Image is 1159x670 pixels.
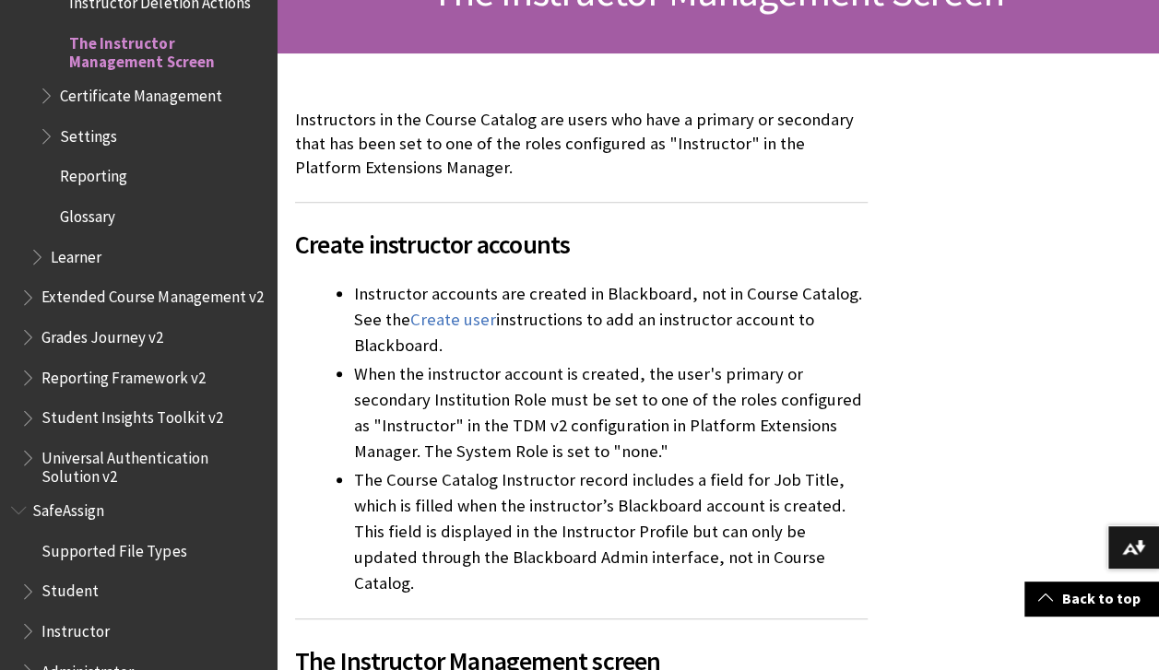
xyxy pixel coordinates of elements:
[41,403,222,428] span: Student Insights Toolkit v2
[41,322,163,347] span: Grades Journey v2
[354,467,868,596] li: The Course Catalog Instructor record includes a field for Job Title, which is filled when the ins...
[41,282,263,307] span: Extended Course Management v2
[295,108,868,181] p: Instructors in the Course Catalog are users who have a primary or secondary that has been set to ...
[1024,582,1159,616] a: Back to top
[41,616,110,641] span: Instructor
[354,361,868,464] li: When the instructor account is created, the user's primary or secondary Institution Role must be ...
[32,495,104,520] span: SafeAssign
[41,362,205,387] span: Reporting Framework v2
[60,121,117,146] span: Settings
[354,281,868,359] li: Instructor accounts are created in Blackboard, not in Course Catalog. See the instructions to add...
[69,28,264,71] span: The Instructor Management Screen
[51,241,101,266] span: Learner
[60,80,221,105] span: Certificate Management
[41,535,186,560] span: Supported File Types
[410,309,496,331] a: Create user
[295,225,868,264] span: Create instructor accounts
[41,442,264,486] span: Universal Authentication Solution v2
[60,201,115,226] span: Glossary
[60,161,127,186] span: Reporting
[41,576,99,601] span: Student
